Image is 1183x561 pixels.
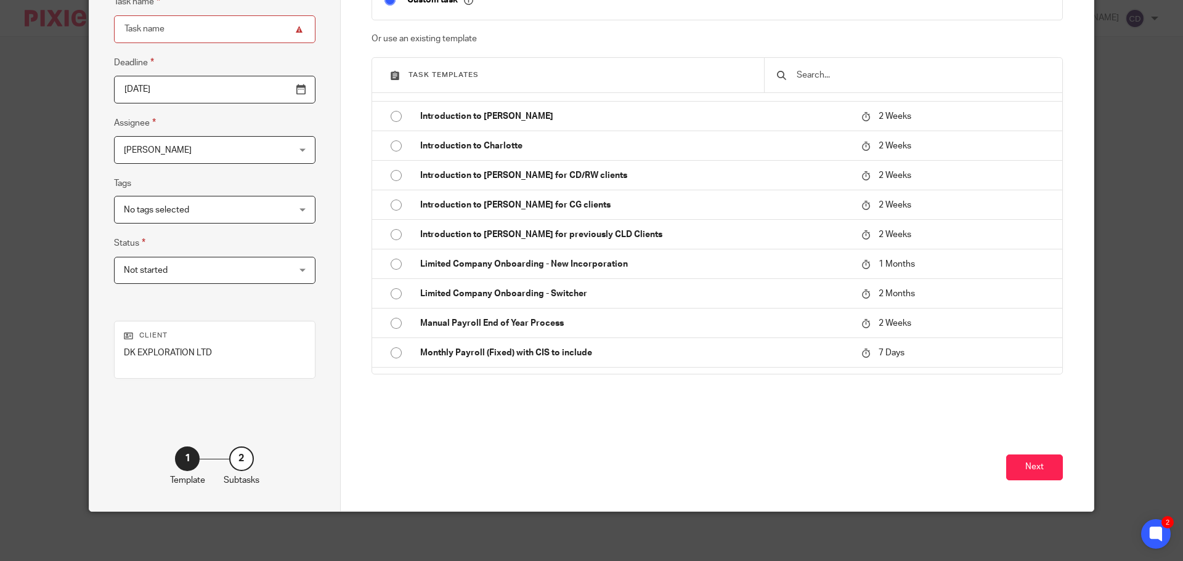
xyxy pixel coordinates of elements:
div: 1 [175,446,200,471]
label: Assignee [114,116,156,130]
span: 2 Weeks [879,112,911,121]
label: Tags [114,177,131,190]
p: Introduction to [PERSON_NAME] for CG clients [420,199,849,211]
p: Limited Company Onboarding - Switcher [420,288,849,300]
p: Limited Company Onboarding - New Incorporation [420,258,849,270]
p: Subtasks [224,474,259,486]
input: Task name [114,15,315,43]
span: 1 Months [879,260,915,268]
p: Introduction to Charlotte [420,140,849,152]
p: Introduction to [PERSON_NAME] for previously CLD Clients [420,228,849,241]
span: 7 Days [879,349,905,357]
p: Client [124,331,306,341]
div: 2 [1161,516,1174,528]
span: Task templates [409,71,479,78]
p: Introduction to [PERSON_NAME] [420,110,849,123]
input: Pick a date [114,76,315,103]
span: 2 Weeks [879,230,911,239]
p: Or use an existing template [372,33,1063,45]
span: 2 Weeks [879,319,911,328]
span: 2 Months [879,289,915,298]
p: DK EXPLORATION LTD [124,347,306,359]
p: Monthly Payroll (Fixed) with CIS to include [420,347,849,359]
div: 2 [229,446,254,471]
label: Status [114,236,145,250]
p: Template [170,474,205,486]
span: 2 Weeks [879,201,911,209]
span: 2 Weeks [879,171,911,180]
input: Search... [795,68,1050,82]
p: Introduction to [PERSON_NAME] for CD/RW clients [420,169,849,182]
p: Manual Payroll End of Year Process [420,317,849,329]
label: Deadline [114,55,154,70]
span: [PERSON_NAME] [124,146,192,155]
button: Next [1006,454,1063,481]
span: No tags selected [124,206,189,214]
span: 2 Weeks [879,142,911,150]
span: Not started [124,266,168,275]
